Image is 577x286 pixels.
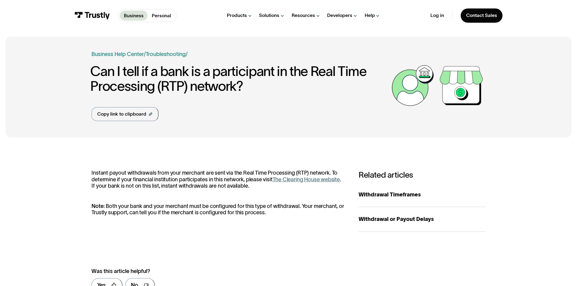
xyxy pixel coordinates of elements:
strong: Note [91,203,103,209]
div: Withdrawal or Payout Delays [359,215,486,223]
div: Resources [292,12,315,18]
div: Was this article helpful? [91,267,330,275]
a: Business Help Center [91,50,144,58]
div: Withdrawal Timeframes [359,191,486,199]
p: Instant payout withdrawals from your merchant are sent via the Real Time Processing (RTP) network... [91,170,345,189]
p: : Both your bank and your merchant must be configured for this type of withdrawal. Your merchant,... [91,203,345,216]
a: Withdrawal Timeframes [359,182,486,207]
a: Copy link to clipboard [91,107,158,121]
div: Contact Sales [466,12,497,18]
a: Personal [148,11,175,21]
a: The Clearing House website [273,176,340,182]
div: Solutions [259,12,279,18]
p: Business [124,12,144,19]
img: Trustly Logo [75,12,110,19]
div: / [144,50,146,58]
a: Troubleshooting [146,51,186,57]
div: Products [227,12,247,18]
a: Log in [430,12,444,18]
div: Help [365,12,375,18]
a: Contact Sales [461,8,502,23]
div: Developers [327,12,352,18]
h1: Can I tell if a bank is a participant in the Real Time Processing (RTP) network? [90,64,388,94]
h3: Related articles [359,170,486,179]
p: Personal [152,12,171,19]
div: Copy link to clipboard [97,110,146,118]
a: Business [120,11,148,21]
a: Withdrawal or Payout Delays [359,207,486,232]
div: / [186,50,187,58]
